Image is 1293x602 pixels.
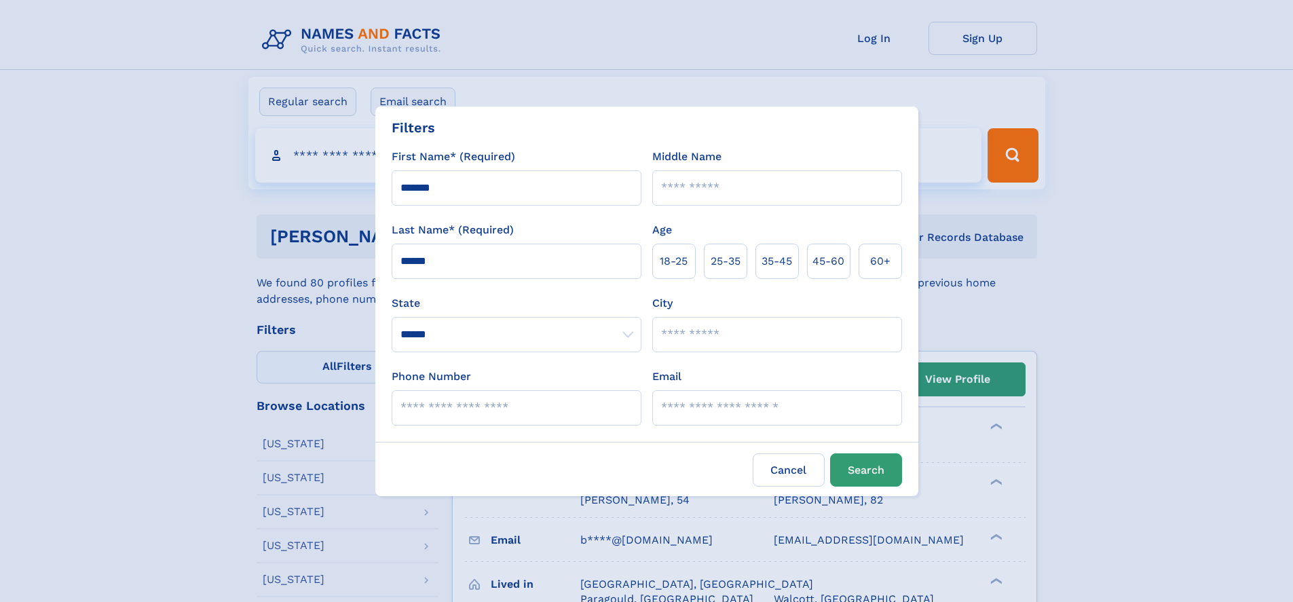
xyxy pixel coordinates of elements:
[652,222,672,238] label: Age
[392,117,435,138] div: Filters
[870,253,891,269] span: 60+
[830,453,902,487] button: Search
[660,253,688,269] span: 18‑25
[392,149,515,165] label: First Name* (Required)
[652,295,673,312] label: City
[711,253,741,269] span: 25‑35
[753,453,825,487] label: Cancel
[392,369,471,385] label: Phone Number
[652,369,681,385] label: Email
[812,253,844,269] span: 45‑60
[392,295,641,312] label: State
[652,149,722,165] label: Middle Name
[392,222,514,238] label: Last Name* (Required)
[762,253,792,269] span: 35‑45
